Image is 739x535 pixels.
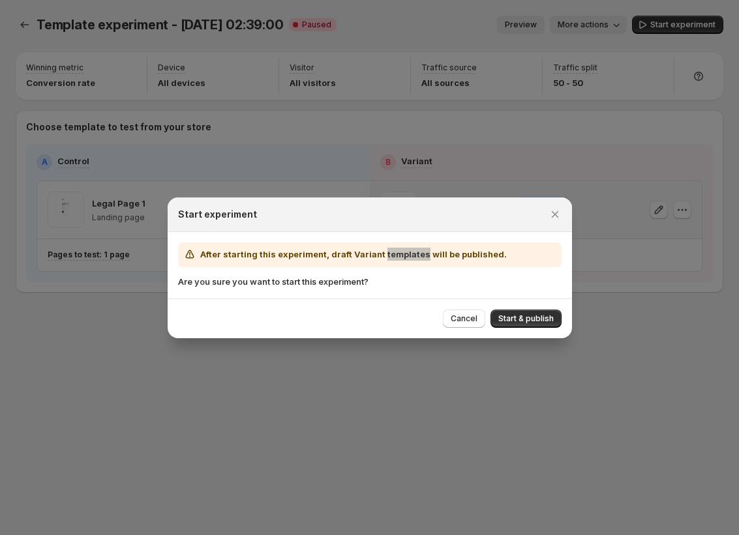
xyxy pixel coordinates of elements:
[200,248,507,261] h2: After starting this experiment, draft Variant templates will be published.
[498,313,554,324] span: Start & publish
[443,310,485,328] button: Cancel
[546,205,564,224] button: Close
[178,208,257,221] h2: Start experiment
[451,313,477,324] span: Cancel
[490,310,562,328] button: Start & publish
[178,275,562,288] p: Are you sure you want to start this experiment?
